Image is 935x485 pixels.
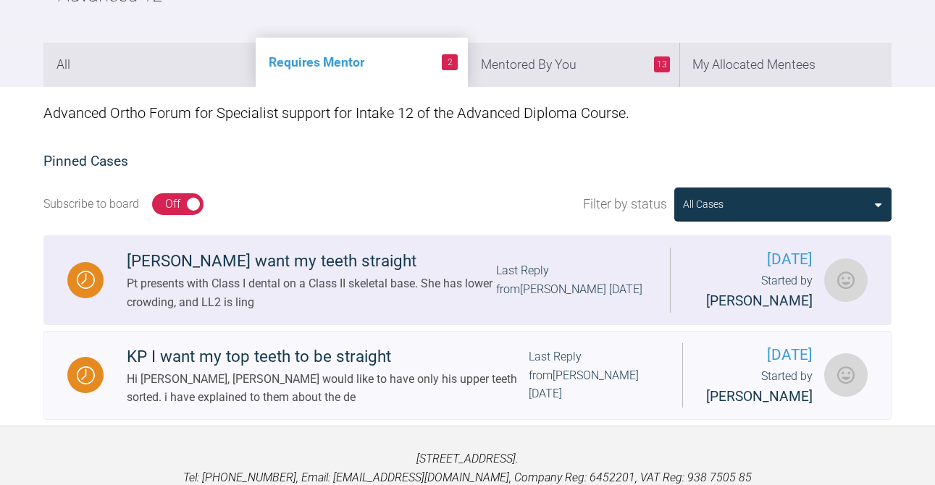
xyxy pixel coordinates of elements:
[127,274,496,311] div: Pt presents with Class I dental on a Class II skeletal base. She has lower crowding, and LL2 is ling
[706,292,813,309] span: [PERSON_NAME]
[824,258,868,302] img: Roekshana Shar
[496,261,647,298] div: Last Reply from [PERSON_NAME] [DATE]
[127,344,529,370] div: KP I want my top teeth to be straight
[127,248,496,274] div: [PERSON_NAME] want my teeth straight
[706,343,813,367] span: [DATE]
[468,43,680,87] li: Mentored By You
[43,43,256,87] li: All
[706,367,813,408] div: Started by
[43,87,892,139] div: Advanced Ortho Forum for Specialist support for Intake 12 of the Advanced Diploma Course.
[679,43,892,87] li: My Allocated Mentees
[165,195,180,214] div: Off
[43,195,139,214] div: Subscribe to board
[694,271,813,312] div: Started by
[43,151,892,173] h2: Pinned Cases
[43,331,892,421] a: WaitingKP I want my top teeth to be straightHi [PERSON_NAME], [PERSON_NAME] would like to have on...
[43,235,892,325] a: Waiting[PERSON_NAME] want my teeth straightPt presents with Class I dental on a Class II skeletal...
[442,54,458,70] span: 2
[654,56,670,72] span: 13
[824,353,868,397] img: Roekshana Shar
[77,366,95,384] img: Waiting
[683,196,724,212] div: All Cases
[256,38,468,87] li: Requires Mentor
[583,194,667,215] span: Filter by status
[706,388,813,405] span: [PERSON_NAME]
[127,370,529,407] div: Hi [PERSON_NAME], [PERSON_NAME] would like to have only his upper teeth sorted. i have explained ...
[694,248,813,271] span: [DATE]
[529,347,659,403] div: Last Reply from [PERSON_NAME] [DATE]
[77,271,95,289] img: Waiting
